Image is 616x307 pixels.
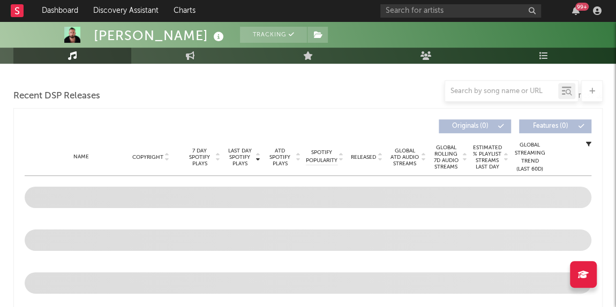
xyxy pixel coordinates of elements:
[390,148,419,167] span: Global ATD Audio Streams
[445,87,558,96] input: Search by song name or URL
[240,27,307,43] button: Tracking
[472,144,502,170] span: Estimated % Playlist Streams Last Day
[514,141,546,173] div: Global Streaming Trend (Last 60D)
[526,123,575,129] span: Features ( 0 )
[306,149,337,165] span: Spotify Popularity
[446,123,495,129] span: Originals ( 0 )
[431,144,461,170] span: Global Rolling 7D Audio Streams
[226,148,254,167] span: Last Day Spotify Plays
[439,119,511,133] button: Originals(0)
[380,4,541,18] input: Search for artists
[132,154,163,160] span: Copyright
[266,148,294,167] span: ATD Spotify Plays
[351,154,376,160] span: Released
[94,27,227,44] div: [PERSON_NAME]
[572,6,580,15] button: 99+
[46,153,116,161] div: Name
[575,3,589,11] div: 99 +
[185,148,214,167] span: 7 Day Spotify Plays
[519,119,591,133] button: Features(0)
